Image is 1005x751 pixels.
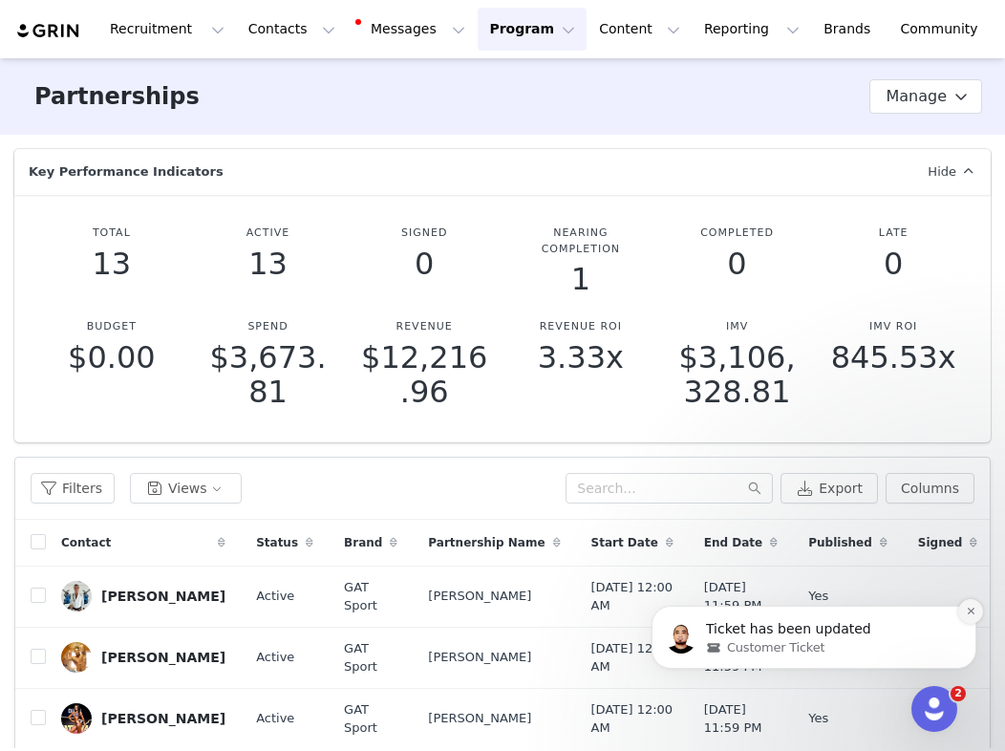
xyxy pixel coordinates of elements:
button: Dismiss notification [335,114,360,139]
span: [DATE] 12:00 AM [591,639,674,676]
span: Status [256,534,298,551]
p: IMV [671,319,804,335]
span: Customer Ticket [104,154,202,171]
i: icon: search [748,482,761,495]
span: $3,106,328.81 [678,339,795,410]
img: 41119002-0373-436d-b06c-5d525919d0cb--s.jpg [61,581,92,612]
span: GAT Sport [344,639,397,676]
span: Active [256,709,294,728]
span: Brand [344,534,382,551]
iframe: Intercom notifications message [623,485,1005,699]
span: GAT Sport [344,700,397,738]
span: Active [256,587,294,606]
span: [DATE] 11:59 PM [704,700,778,738]
button: Reporting [693,8,811,51]
span: $12,216.96 [361,339,487,410]
p: Late [826,225,960,242]
span: [PERSON_NAME] [428,648,531,667]
div: [PERSON_NAME] [101,650,225,665]
div: [PERSON_NAME] [101,589,225,604]
h3: Partnerships [34,79,200,114]
p: 845.53x [826,340,960,375]
span: Partnership Name [428,534,545,551]
button: Export [780,473,878,504]
p: 0 [826,247,960,281]
span: Start Date [591,534,658,551]
button: Contacts [237,8,347,51]
a: Hide [916,149,991,195]
span: 2 [951,686,966,701]
input: Search... [566,473,773,504]
span: [PERSON_NAME] [428,709,531,728]
p: 1 [514,262,648,296]
button: Views [130,473,242,504]
button: Manage [869,79,982,114]
p: Revenue [357,319,491,335]
div: Key Performance Indicators [24,162,238,182]
a: Community [889,8,998,51]
p: 13 [45,247,179,281]
img: grin logo [15,22,82,40]
button: Filters [31,473,115,504]
a: [PERSON_NAME] [61,642,225,673]
p: Spend [202,319,335,335]
span: GAT Sport [344,578,397,615]
p: IMV ROI [826,319,960,335]
p: 3.33x [514,340,648,375]
div: [PERSON_NAME] [101,711,225,726]
p: Active [202,225,335,242]
button: Recruitment [98,8,236,51]
img: 4ddf9b7e-56d5-4d42-b6f1-33e07271e8ec.jpg [61,642,92,673]
p: Signed [357,225,491,242]
a: [PERSON_NAME] [61,703,225,734]
span: [DATE] 12:00 AM [591,578,674,615]
span: Yes [808,709,828,728]
a: Brands [812,8,887,51]
span: Active [256,648,294,667]
span: Manage [886,85,947,108]
p: Ticket has been updated [83,135,330,154]
span: $3,673.81 [209,339,326,410]
button: Messages [348,8,477,51]
iframe: Intercom live chat [911,686,957,732]
p: Nearing Completion [514,225,648,257]
button: Columns [886,473,974,504]
p: Revenue ROI [514,319,648,335]
p: 13 [202,247,335,281]
p: 0 [357,247,491,281]
span: [DATE] 12:00 AM [591,700,674,738]
p: 0 [671,247,804,281]
span: Contact [61,534,111,551]
p: Completed [671,225,804,242]
p: Budget [45,319,179,335]
span: $0.00 [68,339,156,375]
button: Program [478,8,587,51]
img: Profile image for Raymond [43,138,74,168]
a: [PERSON_NAME] [61,581,225,612]
img: 343fbd40-512d-4b68-a7e9-4b2a6ff6405b.jpg [61,703,92,734]
span: [PERSON_NAME] [428,587,531,606]
button: Content [588,8,692,51]
div: ticket update from Raymond, 1d ago. IG Engagement Rate Displaying as 0.00% in Partnership and Act... [29,120,353,183]
p: Total [45,225,179,242]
